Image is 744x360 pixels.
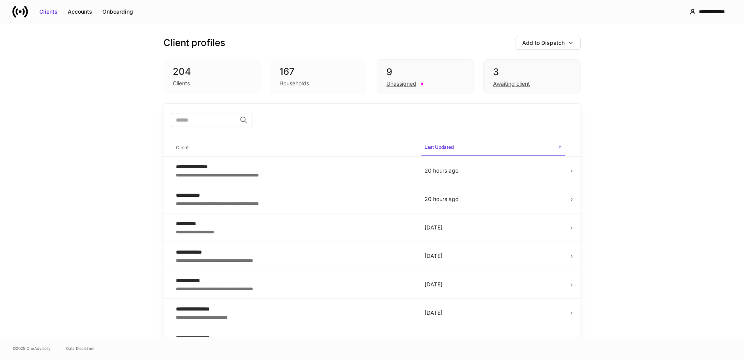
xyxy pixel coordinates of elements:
div: Clients [39,8,58,16]
h6: Last Updated [425,143,454,151]
div: 9 [386,66,464,78]
button: Clients [34,5,63,18]
div: 9Unassigned [377,59,474,94]
h3: Client profiles [163,37,225,49]
span: Last Updated [421,139,565,156]
button: Accounts [63,5,97,18]
div: Households [279,79,309,87]
div: Unassigned [386,80,416,88]
button: Add to Dispatch [516,36,581,50]
div: Accounts [68,8,92,16]
p: [DATE] [425,309,562,317]
div: 3 [493,66,571,78]
div: 204 [173,65,251,78]
a: Data Disclaimer [66,345,95,351]
div: Add to Dispatch [522,39,565,47]
div: Clients [173,79,190,87]
button: Onboarding [97,5,138,18]
p: [DATE] [425,252,562,260]
h6: Client [176,144,189,151]
p: 20 hours ago [425,195,562,203]
p: 20 hours ago [425,167,562,175]
p: [DATE] [425,281,562,288]
div: 3Awaiting client [483,59,581,94]
div: Onboarding [102,8,133,16]
div: 167 [279,65,358,78]
div: Awaiting client [493,80,530,88]
span: Client [173,140,415,156]
p: [DATE] [425,224,562,231]
span: © 2025 OneAdvisory [12,345,51,351]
